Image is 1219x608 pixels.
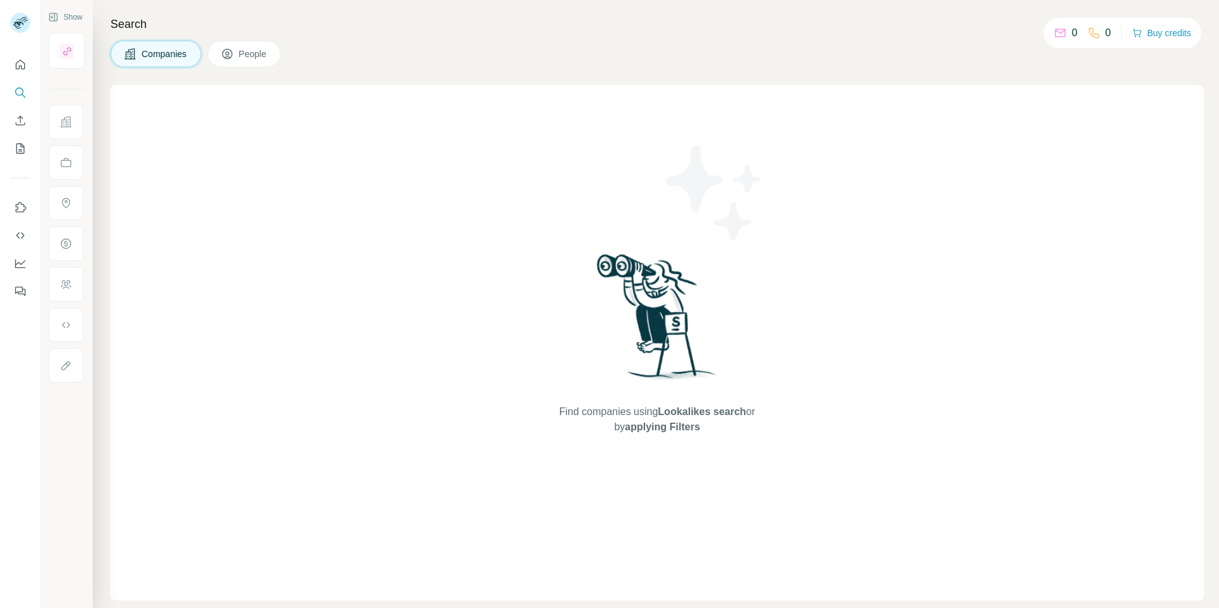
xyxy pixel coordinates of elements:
[10,196,30,219] button: Use Surfe on LinkedIn
[658,406,746,417] span: Lookalikes search
[625,421,700,432] span: applying Filters
[10,137,30,160] button: My lists
[10,280,30,303] button: Feedback
[1105,25,1111,41] p: 0
[1072,25,1077,41] p: 0
[591,251,723,392] img: Surfe Illustration - Woman searching with binoculars
[1132,24,1191,42] button: Buy credits
[657,136,771,250] img: Surfe Illustration - Stars
[10,53,30,76] button: Quick start
[10,81,30,104] button: Search
[556,404,759,435] span: Find companies using or by
[39,8,91,27] button: Show
[10,252,30,275] button: Dashboard
[10,224,30,247] button: Use Surfe API
[110,15,1204,33] h4: Search
[10,109,30,132] button: Enrich CSV
[239,48,268,60] span: People
[142,48,188,60] span: Companies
